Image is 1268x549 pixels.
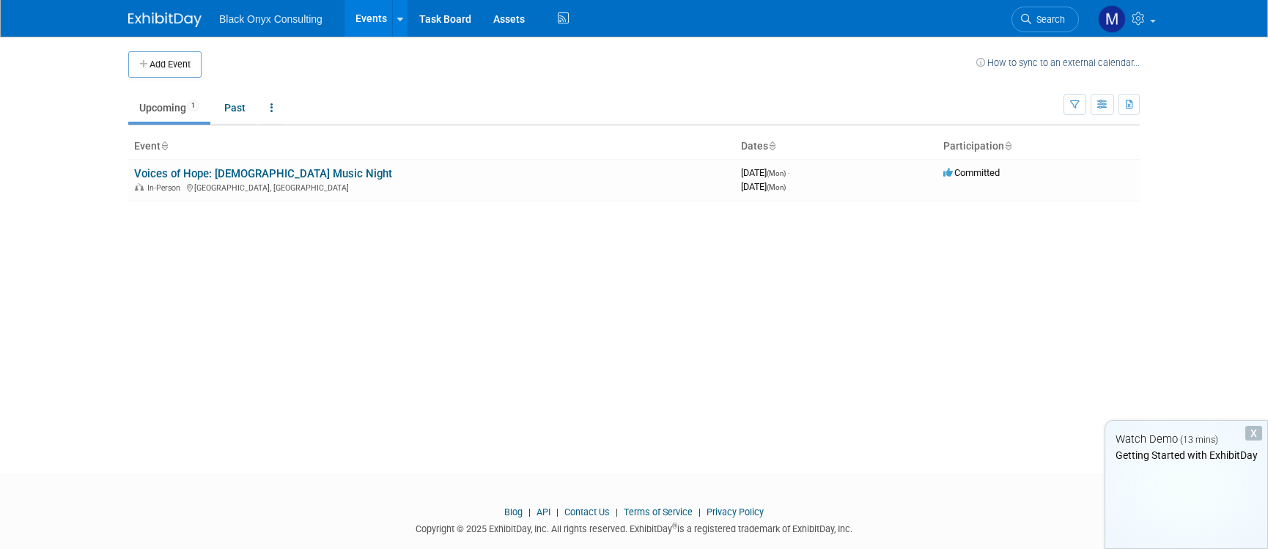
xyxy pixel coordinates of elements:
[128,51,202,78] button: Add Event
[135,183,144,191] img: In-Person Event
[767,183,786,191] span: (Mon)
[134,181,729,193] div: [GEOGRAPHIC_DATA], [GEOGRAPHIC_DATA]
[695,506,704,517] span: |
[1105,432,1267,447] div: Watch Demo
[525,506,534,517] span: |
[128,94,210,122] a: Upcoming1
[788,167,790,178] span: -
[943,167,1000,178] span: Committed
[1031,14,1065,25] span: Search
[612,506,622,517] span: |
[219,13,322,25] span: Black Onyx Consulting
[1180,435,1218,445] span: (13 mins)
[128,12,202,27] img: ExhibitDay
[134,167,392,180] a: Voices of Hope: [DEMOGRAPHIC_DATA] Music Night
[537,506,550,517] a: API
[504,506,523,517] a: Blog
[1098,5,1126,33] img: Michael Huy
[976,57,1140,68] a: How to sync to an external calendar...
[161,140,168,152] a: Sort by Event Name
[672,522,677,530] sup: ®
[147,183,185,193] span: In-Person
[128,134,735,159] th: Event
[1245,426,1262,441] div: Dismiss
[768,140,775,152] a: Sort by Start Date
[1004,140,1011,152] a: Sort by Participation Type
[1105,448,1267,463] div: Getting Started with ExhibitDay
[553,506,562,517] span: |
[564,506,610,517] a: Contact Us
[624,506,693,517] a: Terms of Service
[187,100,199,111] span: 1
[707,506,764,517] a: Privacy Policy
[213,94,257,122] a: Past
[937,134,1140,159] th: Participation
[741,167,790,178] span: [DATE]
[741,181,786,192] span: [DATE]
[1011,7,1079,32] a: Search
[735,134,937,159] th: Dates
[767,169,786,177] span: (Mon)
